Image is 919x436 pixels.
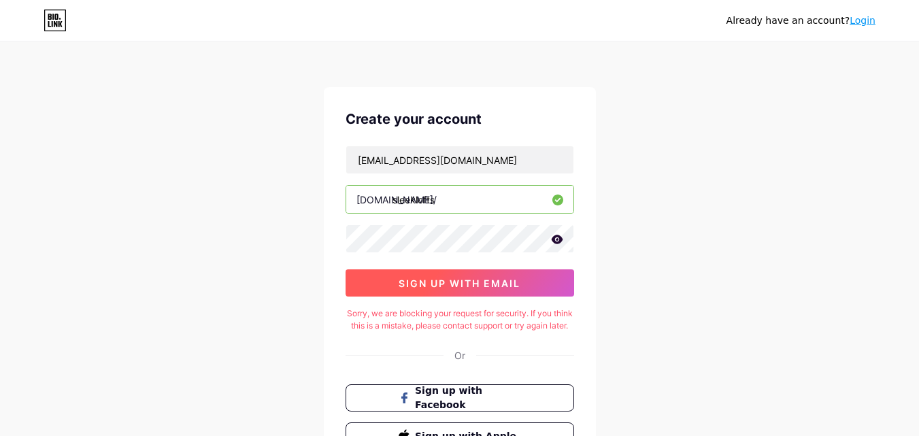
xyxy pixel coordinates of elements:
span: sign up with email [399,278,520,289]
div: [DOMAIN_NAME]/ [356,192,437,207]
span: Sign up with Facebook [415,384,520,412]
input: Email [346,146,573,173]
button: Sign up with Facebook [346,384,574,412]
div: Sorry, we are blocking your request for security. If you think this is a mistake, please contact ... [346,307,574,332]
a: Login [850,15,875,26]
button: sign up with email [346,269,574,297]
input: username [346,186,573,213]
div: Already have an account? [726,14,875,28]
div: Create your account [346,109,574,129]
div: Or [454,348,465,363]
